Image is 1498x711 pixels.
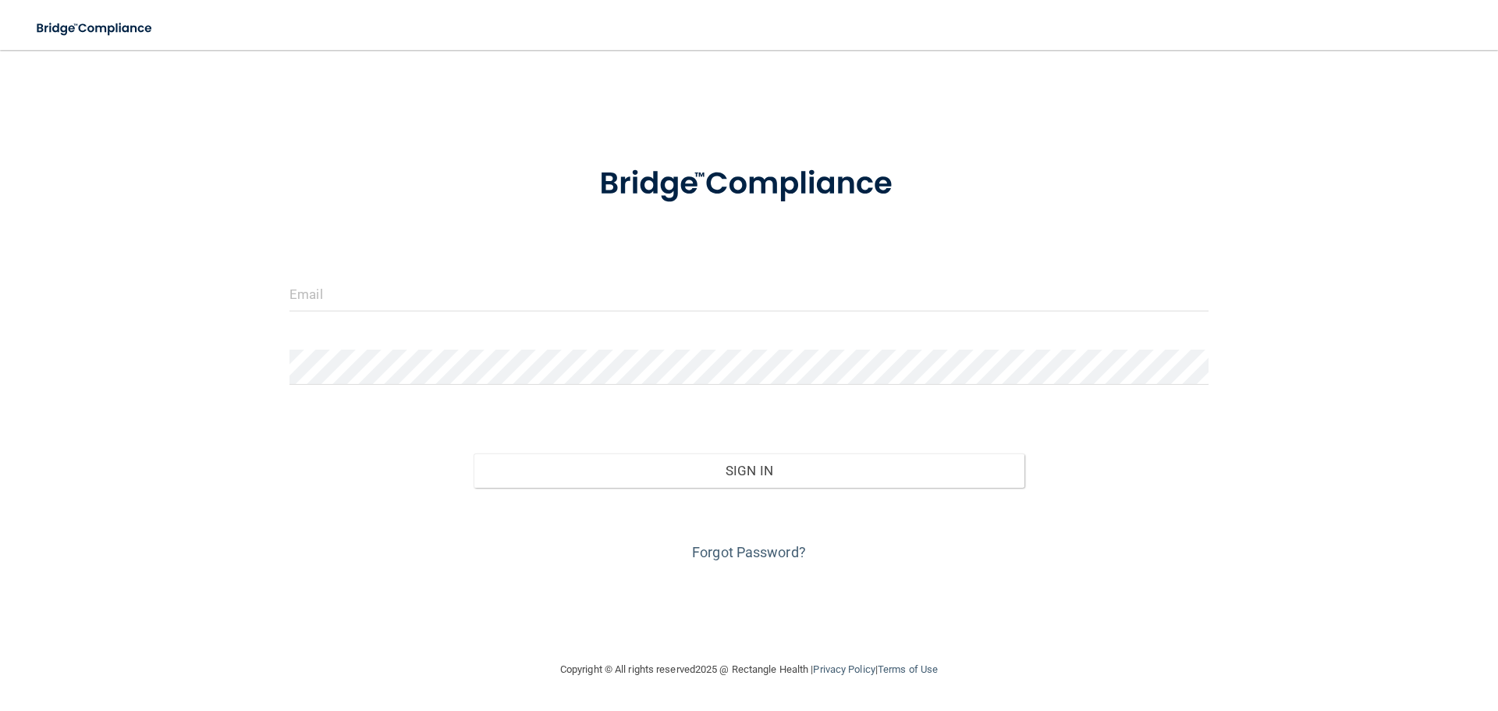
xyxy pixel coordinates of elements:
[878,663,938,675] a: Terms of Use
[813,663,875,675] a: Privacy Policy
[692,544,806,560] a: Forgot Password?
[567,144,931,225] img: bridge_compliance_login_screen.278c3ca4.svg
[474,453,1025,488] button: Sign In
[464,645,1034,695] div: Copyright © All rights reserved 2025 @ Rectangle Health | |
[289,276,1209,311] input: Email
[23,12,167,44] img: bridge_compliance_login_screen.278c3ca4.svg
